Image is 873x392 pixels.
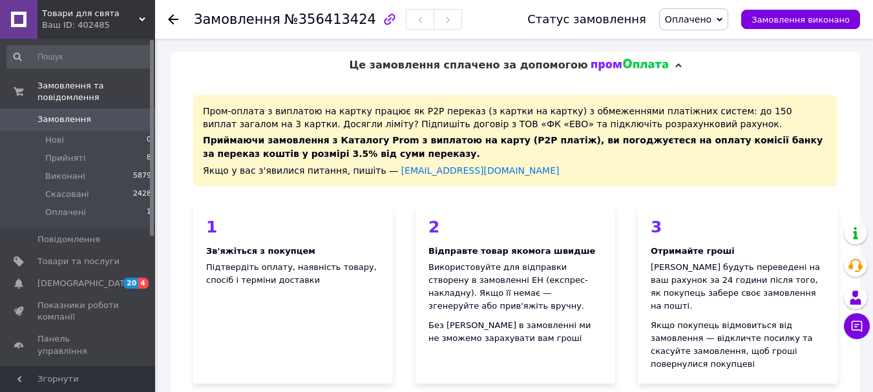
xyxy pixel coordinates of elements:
[42,19,155,31] div: Ваш ID: 402485
[123,278,138,289] span: 20
[37,114,91,125] span: Замовлення
[37,300,120,323] span: Показники роботи компанії
[284,12,376,27] span: №356413424
[401,165,560,176] a: [EMAIL_ADDRESS][DOMAIN_NAME]
[651,319,825,371] div: Якщо покупець відмовиться від замовлення — відкличте посилку та скасуйте замовлення, щоб гроші по...
[45,152,85,164] span: Прийняті
[138,278,149,289] span: 4
[6,45,153,68] input: Пошук
[651,219,825,235] div: 3
[428,261,602,313] div: Використовуйте для відправки створену в замовленні ЕН (експрес-накладну). Якщо її немає — згенеру...
[133,189,151,200] span: 2428
[206,261,380,287] div: Підтвердіть оплату, наявність товару, спосіб і терміни доставки
[168,13,178,26] div: Повернутися назад
[147,207,151,218] span: 1
[203,135,823,159] span: Приймаючи замовлення з Каталогу Prom з виплатою на карту (Р2Р платіж), ви погоджуєтеся на оплату ...
[45,170,85,182] span: Виконані
[147,134,151,146] span: 0
[133,170,151,182] span: 5879
[428,319,602,345] div: Без [PERSON_NAME] в замовленні ми не зможемо зарахувати вам гроші
[37,234,100,245] span: Повідомлення
[428,246,595,256] b: Відправте товар якомога швидше
[844,313,870,339] button: Чат з покупцем
[651,261,825,313] div: [PERSON_NAME] будуть переведені на ваш рахунок за 24 години після того, як покупець забере своє з...
[651,246,735,256] b: Отримайте гроші
[741,10,860,29] button: Замовлення виконано
[206,246,315,256] b: Зв'яжіться з покупцем
[45,207,86,218] span: Оплачені
[349,59,587,71] span: Це замовлення сплачено за допомогою
[45,134,64,146] span: Нові
[206,219,380,235] div: 1
[752,15,850,25] span: Замовлення виконано
[37,80,155,103] span: Замовлення та повідомлення
[203,164,828,177] div: Якщо у вас з'явилися питання, пишіть —
[193,95,837,186] div: Пром-оплата з виплатою на картку працює як P2P переказ (з картки на картку) з обмеженнями платіжн...
[194,12,280,27] span: Замовлення
[665,14,711,25] span: Оплачено
[428,219,602,235] div: 2
[42,8,139,19] span: Товари для свята
[37,333,120,356] span: Панель управління
[591,59,669,72] img: evopay logo
[37,256,120,267] span: Товари та послуги
[527,13,646,26] div: Статус замовлення
[147,152,151,164] span: 8
[37,278,133,289] span: [DEMOGRAPHIC_DATA]
[45,189,89,200] span: Скасовані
